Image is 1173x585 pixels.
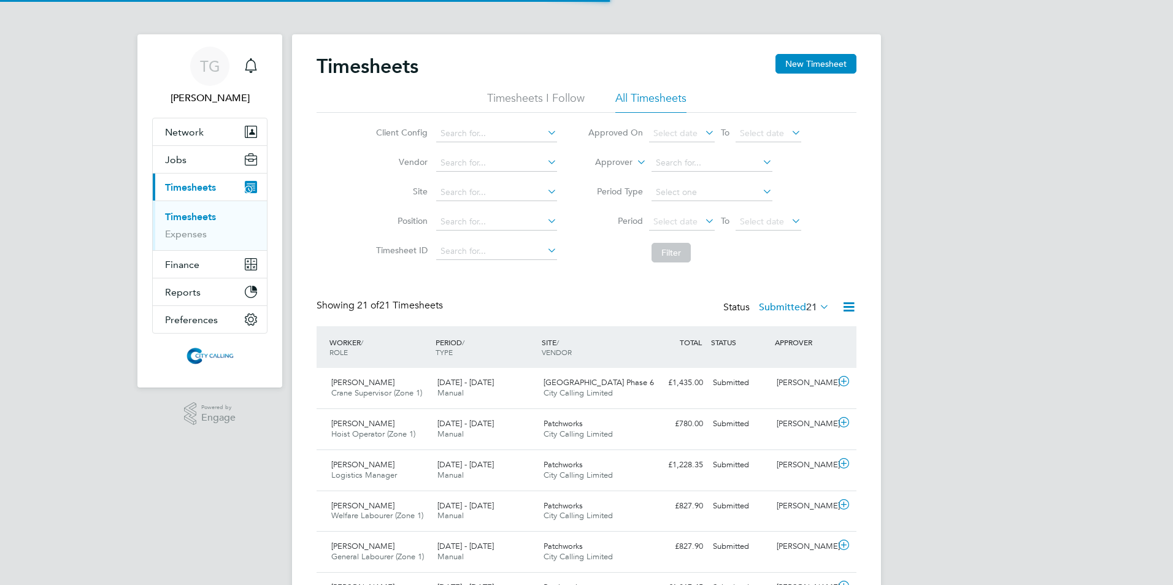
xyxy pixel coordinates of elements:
[544,541,583,551] span: Patchworks
[372,245,428,256] label: Timesheet ID
[165,228,207,240] a: Expenses
[436,125,557,142] input: Search for...
[153,306,267,333] button: Preferences
[717,213,733,229] span: To
[331,500,394,511] span: [PERSON_NAME]
[165,259,199,270] span: Finance
[462,337,464,347] span: /
[433,331,539,363] div: PERIOD
[153,201,267,250] div: Timesheets
[544,500,583,511] span: Patchworks
[772,414,836,434] div: [PERSON_NAME]
[542,347,572,357] span: VENDOR
[772,455,836,475] div: [PERSON_NAME]
[708,414,772,434] div: Submitted
[201,413,236,423] span: Engage
[775,54,856,74] button: New Timesheet
[153,174,267,201] button: Timesheets
[740,128,784,139] span: Select date
[183,346,236,365] img: citycalling-logo-retina.png
[331,429,415,439] span: Hoist Operator (Zone 1)
[717,124,733,140] span: To
[588,127,643,138] label: Approved On
[331,377,394,388] span: [PERSON_NAME]
[653,216,698,227] span: Select date
[152,91,267,105] span: Toby Gibbs
[544,388,613,398] span: City Calling Limited
[539,331,645,363] div: SITE
[544,510,613,521] span: City Calling Limited
[331,388,422,398] span: Crane Supervisor (Zone 1)
[372,127,428,138] label: Client Config
[806,301,817,313] span: 21
[331,459,394,470] span: [PERSON_NAME]
[544,418,583,429] span: Patchworks
[680,337,702,347] span: TOTAL
[372,215,428,226] label: Position
[487,91,585,113] li: Timesheets I Follow
[723,299,832,316] div: Status
[326,331,433,363] div: WORKER
[184,402,236,426] a: Powered byEngage
[437,541,494,551] span: [DATE] - [DATE]
[436,243,557,260] input: Search for...
[153,278,267,305] button: Reports
[317,299,445,312] div: Showing
[544,377,654,388] span: [GEOGRAPHIC_DATA] Phase 6
[772,496,836,516] div: [PERSON_NAME]
[331,510,423,521] span: Welfare Labourer (Zone 1)
[708,373,772,393] div: Submitted
[152,346,267,365] a: Go to home page
[152,47,267,105] a: TG[PERSON_NAME]
[331,470,397,480] span: Logistics Manager
[137,34,282,388] nav: Main navigation
[372,156,428,167] label: Vendor
[759,301,829,313] label: Submitted
[437,470,464,480] span: Manual
[200,58,220,74] span: TG
[436,155,557,172] input: Search for...
[437,377,494,388] span: [DATE] - [DATE]
[772,373,836,393] div: [PERSON_NAME]
[556,337,559,347] span: /
[772,537,836,557] div: [PERSON_NAME]
[588,215,643,226] label: Period
[165,314,218,326] span: Preferences
[437,551,464,562] span: Manual
[588,186,643,197] label: Period Type
[201,402,236,413] span: Powered by
[577,156,633,169] label: Approver
[165,286,201,298] span: Reports
[153,251,267,278] button: Finance
[165,182,216,193] span: Timesheets
[708,496,772,516] div: Submitted
[544,459,583,470] span: Patchworks
[153,146,267,173] button: Jobs
[329,347,348,357] span: ROLE
[740,216,784,227] span: Select date
[437,418,494,429] span: [DATE] - [DATE]
[652,184,772,201] input: Select one
[544,429,613,439] span: City Calling Limited
[544,470,613,480] span: City Calling Limited
[165,211,216,223] a: Timesheets
[331,551,424,562] span: General Labourer (Zone 1)
[708,537,772,557] div: Submitted
[436,347,453,357] span: TYPE
[653,128,698,139] span: Select date
[436,184,557,201] input: Search for...
[437,459,494,470] span: [DATE] - [DATE]
[437,429,464,439] span: Manual
[317,54,418,78] h2: Timesheets
[708,455,772,475] div: Submitted
[437,510,464,521] span: Manual
[165,154,187,166] span: Jobs
[372,186,428,197] label: Site
[644,414,708,434] div: £780.00
[644,537,708,557] div: £827.90
[357,299,443,312] span: 21 Timesheets
[652,243,691,262] button: Filter
[544,551,613,562] span: City Calling Limited
[437,388,464,398] span: Manual
[772,331,836,353] div: APPROVER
